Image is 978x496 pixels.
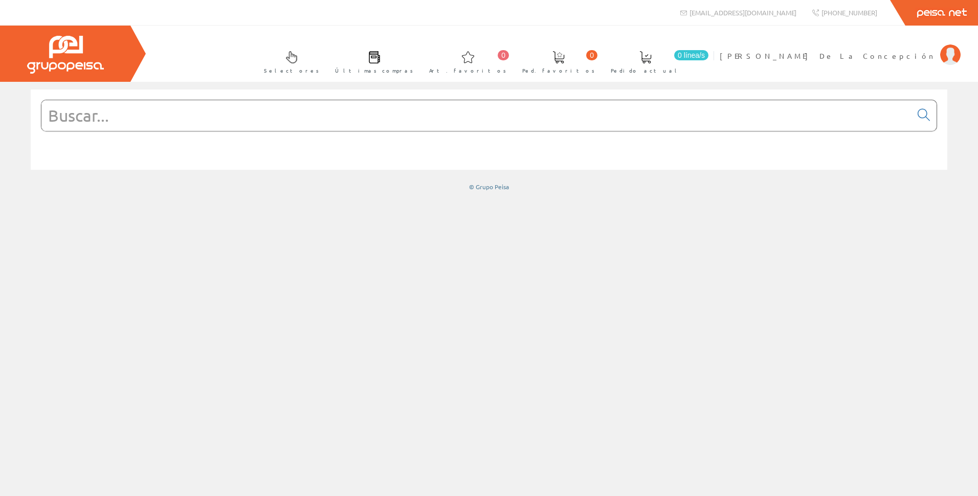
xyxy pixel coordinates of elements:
span: Pedido actual [611,65,680,76]
span: Últimas compras [335,65,413,76]
span: [PHONE_NUMBER] [821,8,877,17]
a: Selectores [254,42,324,80]
span: Art. favoritos [429,65,506,76]
span: [EMAIL_ADDRESS][DOMAIN_NAME] [690,8,796,17]
span: 0 línea/s [674,50,708,60]
span: 0 [498,50,509,60]
a: [PERSON_NAME] De La Concepción [720,42,961,52]
span: [PERSON_NAME] De La Concepción [720,51,935,61]
a: Últimas compras [325,42,418,80]
span: 0 [586,50,597,60]
input: Buscar... [41,100,912,131]
div: © Grupo Peisa [31,183,947,191]
span: Ped. favoritos [522,65,595,76]
img: Grupo Peisa [27,36,104,74]
span: Selectores [264,65,319,76]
